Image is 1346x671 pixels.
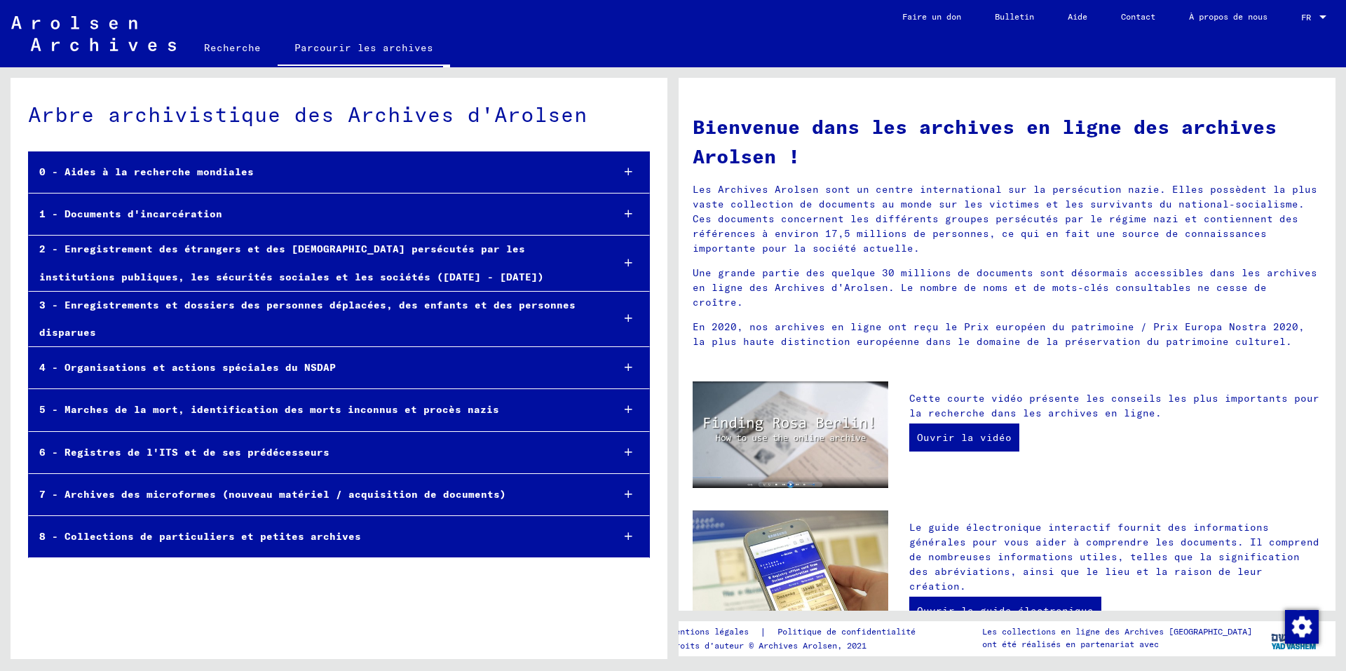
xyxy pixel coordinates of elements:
[693,510,888,641] img: eguide.jpg
[693,183,1317,255] font: Les Archives Arolsen sont un centre international sur la persécution nazie. Elles possèdent la pl...
[39,361,336,374] font: 4 - Organisations et actions spéciales du NSDAP
[39,243,544,283] font: 2 - Enregistrement des étrangers et des [DEMOGRAPHIC_DATA] persécutés par les institutions publiq...
[278,31,450,67] a: Parcourir les archives
[1121,11,1155,22] font: Contact
[39,403,499,416] font: 5 - Marches de la mort, identification des morts inconnus et procès nazis
[1301,12,1311,22] font: FR
[39,530,361,543] font: 8 - Collections de particuliers et petites archives
[1268,621,1321,656] img: yv_logo.png
[693,381,888,488] img: video.jpg
[187,31,278,65] a: Recherche
[909,597,1101,625] a: Ouvrir le guide électronique
[670,640,866,651] font: Droits d'auteur © Archives Arolsen, 2021
[670,626,749,637] font: Mentions légales
[693,114,1277,168] font: Bienvenue dans les archives en ligne des archives Arolsen !
[909,392,1319,419] font: Cette courte vidéo présente les conseils les plus importants pour la recherche dans les archives ...
[1284,609,1318,643] div: Modifier le consentement
[294,41,433,54] font: Parcourir les archives
[909,423,1019,452] a: Ouvrir la vidéo
[11,16,176,51] img: Arolsen_neg.svg
[39,299,576,339] font: 3 - Enregistrements et dossiers des personnes déplacées, des enfants et des personnes disparues
[902,11,961,22] font: Faire un don
[909,521,1319,592] font: Le guide électronique interactif fournit des informations générales pour vous aider à comprendre ...
[39,488,506,501] font: 7 - Archives des microformes (nouveau matériel / acquisition de documents)
[982,639,1159,649] font: ont été réalisés en partenariat avec
[982,626,1252,637] font: Les collections en ligne des Archives [GEOGRAPHIC_DATA]
[760,625,766,638] font: |
[917,431,1012,444] font: Ouvrir la vidéo
[995,11,1034,22] font: Bulletin
[204,41,261,54] font: Recherche
[28,101,587,128] font: Arbre archivistique des Archives d'Arolsen
[1189,11,1267,22] font: À propos de nous
[1068,11,1087,22] font: Aide
[1285,610,1319,644] img: Modifier le consentement
[670,625,760,639] a: Mentions légales
[693,320,1305,348] font: En 2020, nos archives en ligne ont reçu le Prix européen du patrimoine / Prix Europa Nostra 2020,...
[693,266,1317,309] font: Une grande partie des quelque 30 millions de documents sont désormais accessibles dans les archiv...
[777,626,916,637] font: Politique de confidentialité
[766,625,932,639] a: Politique de confidentialité
[917,604,1094,617] font: Ouvrir le guide électronique
[39,208,222,220] font: 1 - Documents d'incarcération
[39,165,254,178] font: 0 - Aides à la recherche mondiales
[39,446,329,459] font: 6 - Registres de l'ITS et de ses prédécesseurs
